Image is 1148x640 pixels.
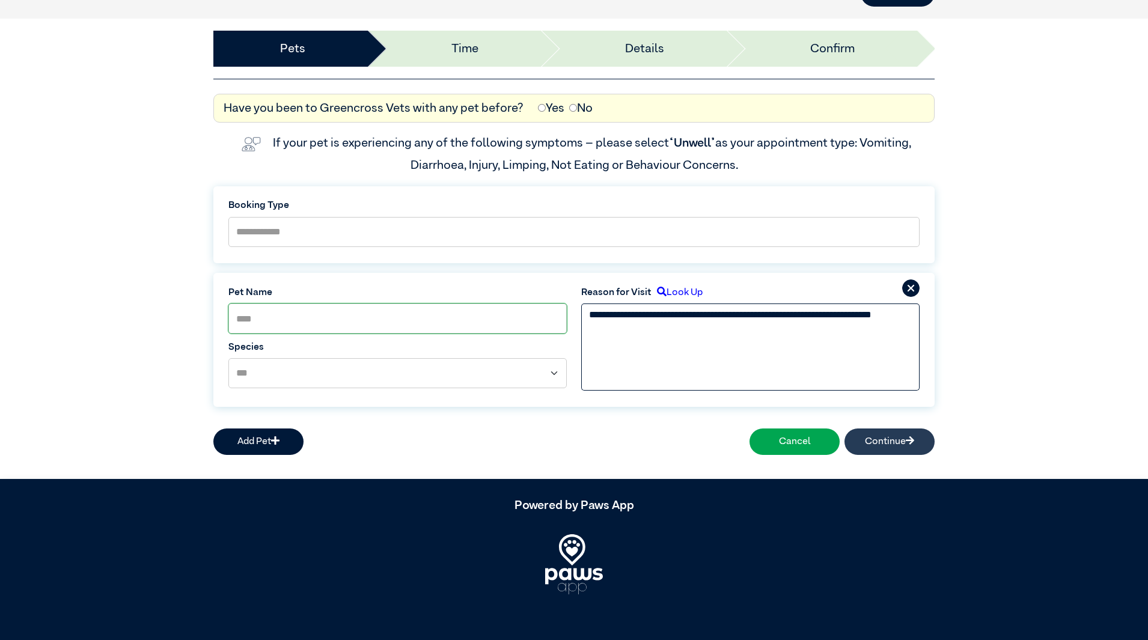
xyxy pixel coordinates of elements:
button: Continue [844,428,935,455]
button: Cancel [750,428,840,455]
span: “Unwell” [669,137,715,149]
img: vet [237,132,266,156]
label: Reason for Visit [581,285,652,300]
label: Species [228,340,567,355]
label: Pet Name [228,285,567,300]
label: Look Up [652,285,703,300]
button: Add Pet [213,428,304,455]
h5: Powered by Paws App [213,498,935,513]
label: Yes [538,99,564,117]
img: PawsApp [545,534,603,594]
a: Pets [280,40,305,58]
input: No [569,104,577,112]
label: If your pet is experiencing any of the following symptoms – please select as your appointment typ... [273,137,914,171]
label: Booking Type [228,198,920,213]
label: Have you been to Greencross Vets with any pet before? [224,99,524,117]
label: No [569,99,593,117]
input: Yes [538,104,546,112]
